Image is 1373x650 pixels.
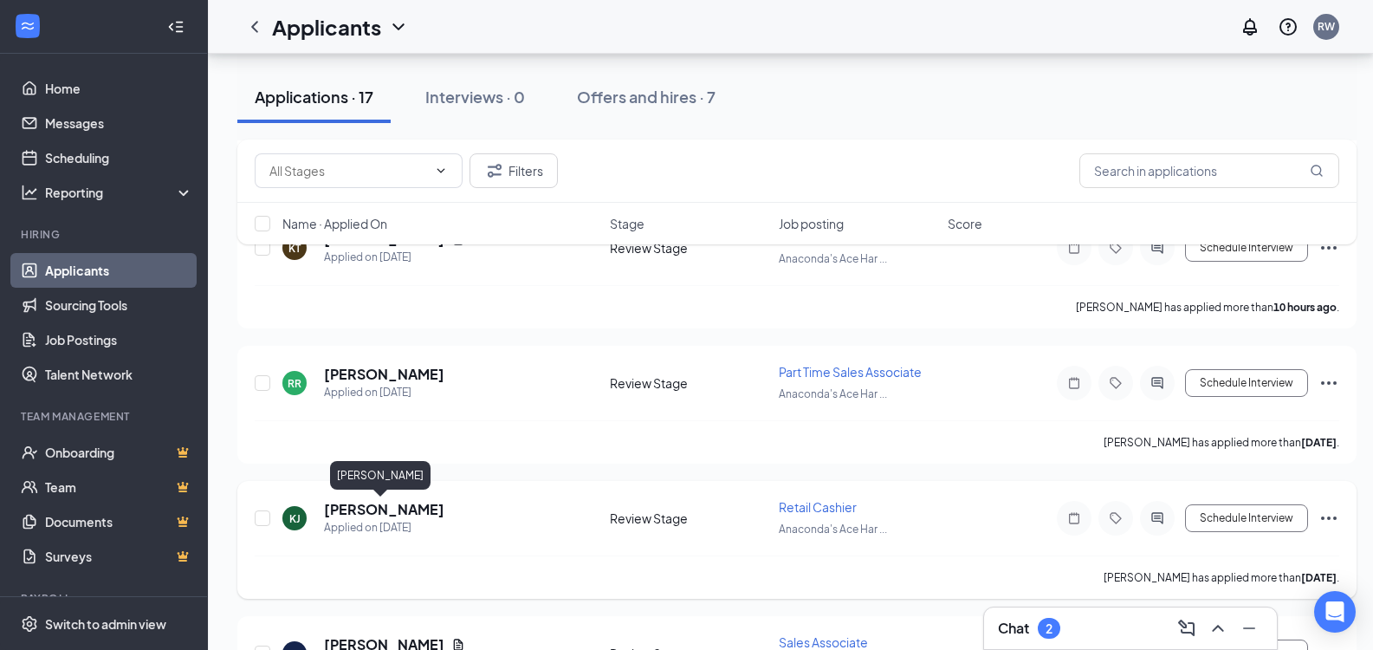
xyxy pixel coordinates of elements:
[45,357,193,392] a: Talent Network
[21,409,190,424] div: Team Management
[1046,621,1052,636] div: 2
[577,86,716,107] div: Offers and hires · 7
[779,499,857,515] span: Retail Cashier
[610,374,768,392] div: Review Stage
[779,215,844,232] span: Job posting
[1105,511,1126,525] svg: Tag
[1310,164,1324,178] svg: MagnifyingGlass
[1314,591,1356,633] div: Open Intercom Messenger
[1185,369,1308,397] button: Schedule Interview
[1239,618,1260,639] svg: Minimize
[779,634,868,650] span: Sales Associate
[1079,153,1339,188] input: Search in applications
[167,18,185,36] svg: Collapse
[324,365,444,384] h5: [PERSON_NAME]
[324,384,444,401] div: Applied on [DATE]
[1173,614,1201,642] button: ComposeMessage
[610,510,768,527] div: Review Stage
[324,500,444,519] h5: [PERSON_NAME]
[272,12,381,42] h1: Applicants
[45,140,193,175] a: Scheduling
[779,523,887,536] span: Anaconda's Ace Har ...
[21,184,38,201] svg: Analysis
[1147,376,1168,390] svg: ActiveChat
[1064,376,1085,390] svg: Note
[21,591,190,606] div: Payroll
[45,539,193,574] a: SurveysCrown
[1064,511,1085,525] svg: Note
[1104,435,1339,450] p: [PERSON_NAME] has applied more than .
[282,215,387,232] span: Name · Applied On
[1104,570,1339,585] p: [PERSON_NAME] has applied more than .
[45,504,193,539] a: DocumentsCrown
[324,519,444,536] div: Applied on [DATE]
[1235,614,1263,642] button: Minimize
[45,435,193,470] a: OnboardingCrown
[1318,508,1339,529] svg: Ellipses
[269,161,427,180] input: All Stages
[484,160,505,181] svg: Filter
[1318,19,1335,34] div: RW
[19,17,36,35] svg: WorkstreamLogo
[998,619,1029,638] h3: Chat
[45,615,166,633] div: Switch to admin view
[1185,504,1308,532] button: Schedule Interview
[1076,300,1339,315] p: [PERSON_NAME] has applied more than .
[1204,614,1232,642] button: ChevronUp
[21,615,38,633] svg: Settings
[425,86,525,107] div: Interviews · 0
[45,253,193,288] a: Applicants
[1105,376,1126,390] svg: Tag
[45,184,194,201] div: Reporting
[288,376,301,391] div: RR
[779,364,922,380] span: Part Time Sales Associate
[45,71,193,106] a: Home
[289,511,301,526] div: KJ
[1208,618,1228,639] svg: ChevronUp
[1273,301,1337,314] b: 10 hours ago
[779,387,887,400] span: Anaconda's Ace Har ...
[1147,511,1168,525] svg: ActiveChat
[1278,16,1299,37] svg: QuestionInfo
[388,16,409,37] svg: ChevronDown
[610,215,644,232] span: Stage
[244,16,265,37] svg: ChevronLeft
[470,153,558,188] button: Filter Filters
[21,227,190,242] div: Hiring
[255,86,373,107] div: Applications · 17
[45,288,193,322] a: Sourcing Tools
[1318,373,1339,393] svg: Ellipses
[45,106,193,140] a: Messages
[45,322,193,357] a: Job Postings
[1176,618,1197,639] svg: ComposeMessage
[1301,436,1337,449] b: [DATE]
[434,164,448,178] svg: ChevronDown
[1301,571,1337,584] b: [DATE]
[1240,16,1260,37] svg: Notifications
[948,215,982,232] span: Score
[330,461,431,490] div: [PERSON_NAME]
[45,470,193,504] a: TeamCrown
